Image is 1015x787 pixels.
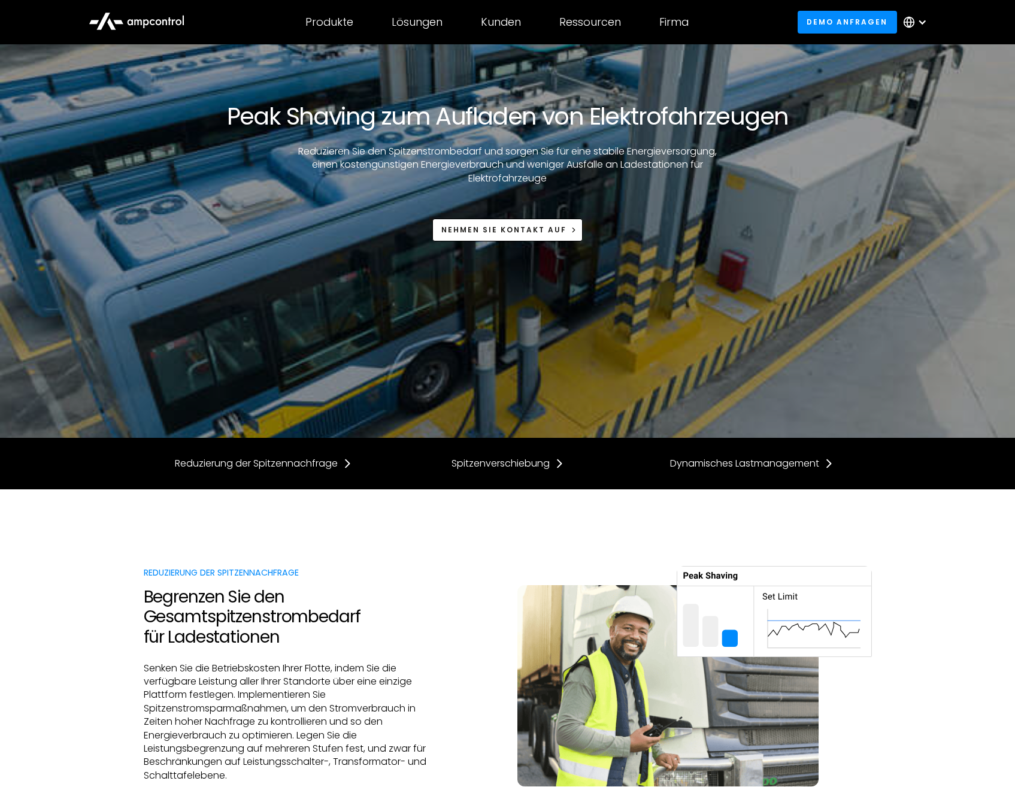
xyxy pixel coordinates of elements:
div: Lösungen [392,16,443,29]
div: Firma [659,16,689,29]
div: Kunden [481,16,521,29]
div: Nehmen Sie Kontakt auf [441,225,566,235]
div: Dynamisches Lastmanagement [670,457,819,470]
div: Reduzierung der Spitzennachfrage [175,457,338,470]
h2: Begrenzen Sie den Gesamtspitzenstrombedarf für Ladestationen [144,587,428,647]
a: Demo anfragen [798,11,897,33]
p: Senken Sie die Betriebskosten Ihrer Flotte, indem Sie die verfügbare Leistung aller Ihrer Standor... [144,662,428,783]
div: Spitzenverschiebung [452,457,550,470]
div: Reduzierung der Spitzennachfrage [144,566,428,579]
div: Produkte [305,16,353,29]
a: Reduzierung der Spitzennachfrage [175,457,352,470]
p: Reduzieren Sie den Spitzenstrombedarf und sorgen Sie für eine stabile Energieversorgung, einen ko... [289,145,726,185]
h1: Peak Shaving zum Aufladen von Elektrofahrzeugen [227,102,789,131]
a: Dynamisches Lastmanagement [670,457,834,470]
a: Spitzenverschiebung [452,457,564,470]
a: Nehmen Sie Kontakt auf [432,219,583,241]
div: Ressourcen [559,16,621,29]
